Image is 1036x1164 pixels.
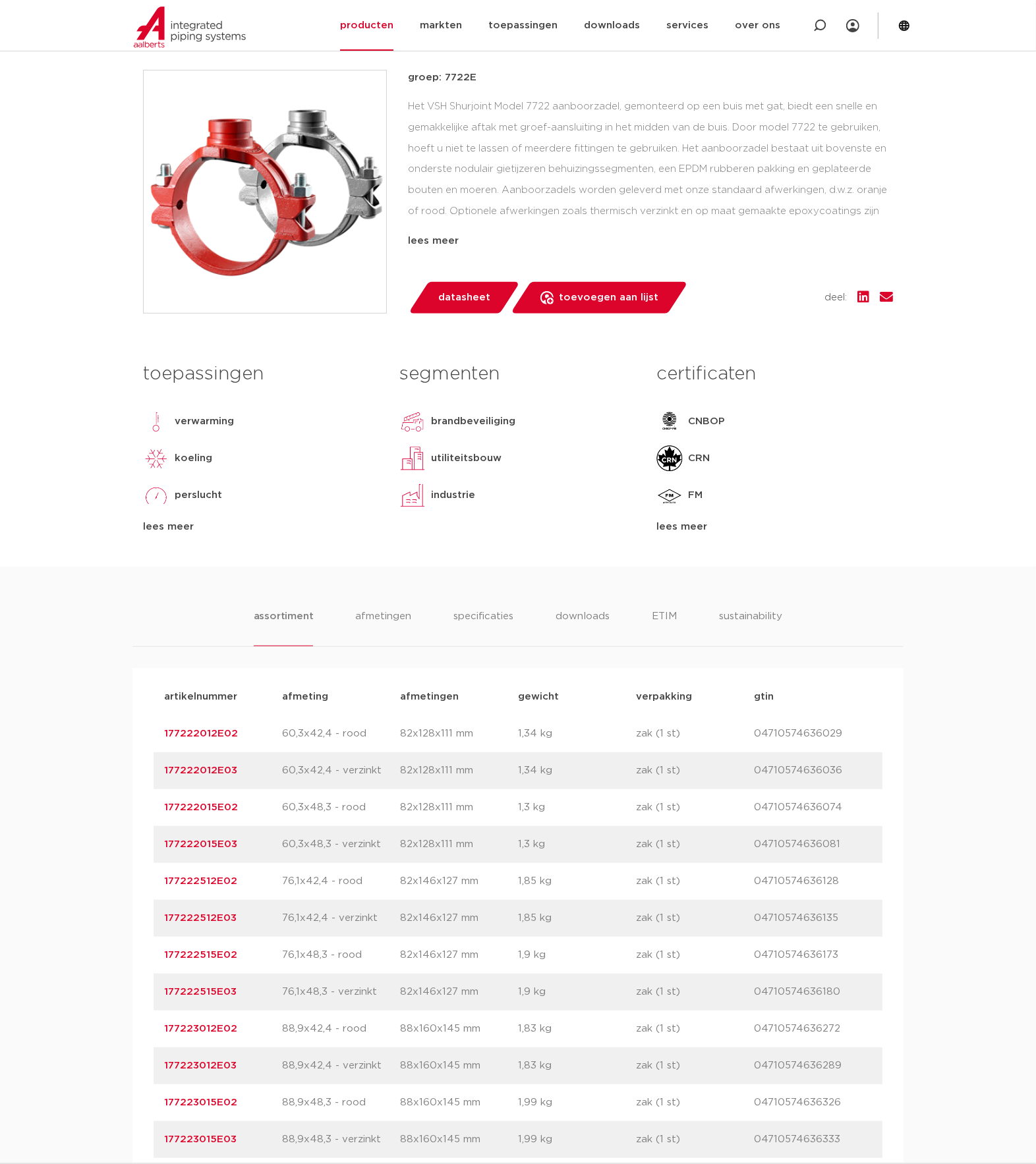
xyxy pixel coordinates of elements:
p: 1,85 kg [518,873,636,889]
p: 76,1x42,4 - rood [282,873,400,889]
p: 1,83 kg [518,1021,636,1037]
p: CNBOP [688,414,725,430]
p: 1,34 kg [518,763,636,779]
p: 82x128x111 mm [400,763,518,779]
p: brandbeveiliging [431,414,515,430]
p: 1,99 kg [518,1132,636,1148]
p: 82x146x127 mm [400,984,518,1000]
a: 177223015E03 [164,1134,237,1144]
p: 1,99 kg [518,1095,636,1111]
h3: certificaten [656,361,893,387]
p: 04710574636135 [754,910,872,926]
p: perslucht [175,487,222,503]
p: 04710574636272 [754,1021,872,1037]
a: 177222515E03 [164,987,237,997]
p: 04710574636029 [754,726,872,742]
p: groep: 7722E [408,70,893,86]
p: 60,3x48,3 - verzinkt [282,837,400,852]
p: industrie [431,487,475,503]
li: afmetingen [355,609,411,646]
span: datasheet [438,287,490,308]
p: 04710574636074 [754,800,872,816]
p: 04710574636081 [754,837,872,852]
p: zak (1 st) [636,1095,754,1111]
a: 177223012E03 [164,1061,237,1070]
p: 1,3 kg [518,837,636,852]
p: 1,9 kg [518,947,636,963]
p: verpakking [636,689,754,705]
p: 88,9x42,4 - rood [282,1021,400,1037]
img: perslucht [143,482,169,509]
p: 04710574636289 [754,1058,872,1074]
p: gewicht [518,689,636,705]
a: 177222015E02 [164,802,238,812]
p: 76,1x42,4 - verzinkt [282,910,400,926]
li: specificaties [453,609,513,646]
p: zak (1 st) [636,726,754,742]
p: 88x160x145 mm [400,1095,518,1111]
p: zak (1 st) [636,910,754,926]
p: zak (1 st) [636,947,754,963]
a: 177222512E02 [164,876,237,886]
img: verwarming [143,408,169,435]
p: 82x128x111 mm [400,800,518,816]
p: gtin [754,689,872,705]
p: 60,3x42,4 - rood [282,726,400,742]
img: CRN [656,445,683,472]
a: 177222012E02 [164,729,238,738]
p: 04710574636036 [754,763,872,779]
p: zak (1 st) [636,1132,754,1148]
p: utiliteitsbouw [431,451,502,466]
a: datasheet [408,282,520,314]
li: sustainability [719,609,782,646]
p: 88x160x145 mm [400,1132,518,1148]
p: CRN [688,451,710,466]
p: 1,3 kg [518,800,636,816]
p: 04710574636180 [754,984,872,1000]
p: 1,34 kg [518,726,636,742]
a: 177222512E03 [164,913,237,923]
p: 76,1x48,3 - rood [282,947,400,963]
p: 60,3x42,4 - verzinkt [282,763,400,779]
p: verwarming [175,414,234,430]
p: zak (1 st) [636,984,754,1000]
p: 60,3x48,3 - rood [282,800,400,816]
p: 1,83 kg [518,1058,636,1074]
li: ETIM [652,609,677,646]
p: afmeting [282,689,400,705]
span: toevoegen aan lijst [559,287,658,308]
h3: segmenten [399,361,636,387]
p: 82x146x127 mm [400,873,518,889]
a: 177222012E03 [164,765,237,775]
p: 82x128x111 mm [400,837,518,852]
a: 177223012E02 [164,1024,237,1034]
p: artikelnummer [164,689,282,705]
img: CNBOP [656,408,683,435]
p: 88,9x42,4 - verzinkt [282,1058,400,1074]
div: lees meer [408,233,893,249]
p: koeling [175,451,212,466]
p: 88,9x48,3 - verzinkt [282,1132,400,1148]
img: Product Image for VSH Shurjoint aanboorzadel (groef) (1 x groef) [144,70,386,313]
p: 88x160x145 mm [400,1021,518,1037]
p: 04710574636173 [754,947,872,963]
p: 82x146x127 mm [400,947,518,963]
p: afmetingen [400,689,518,705]
p: 1,9 kg [518,984,636,1000]
p: 88x160x145 mm [400,1058,518,1074]
img: brandbeveiliging [399,408,426,435]
p: 88,9x48,3 - rood [282,1095,400,1111]
p: 04710574636128 [754,873,872,889]
p: zak (1 st) [636,763,754,779]
p: 82x128x111 mm [400,726,518,742]
a: 177222515E02 [164,950,237,960]
p: zak (1 st) [636,837,754,852]
p: zak (1 st) [636,873,754,889]
p: 04710574636326 [754,1095,872,1111]
div: lees meer [143,519,380,535]
p: FM [688,487,703,503]
img: utiliteitsbouw [399,445,426,472]
div: lees meer [656,519,893,535]
a: 177222015E03 [164,839,237,849]
img: koeling [143,445,169,472]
